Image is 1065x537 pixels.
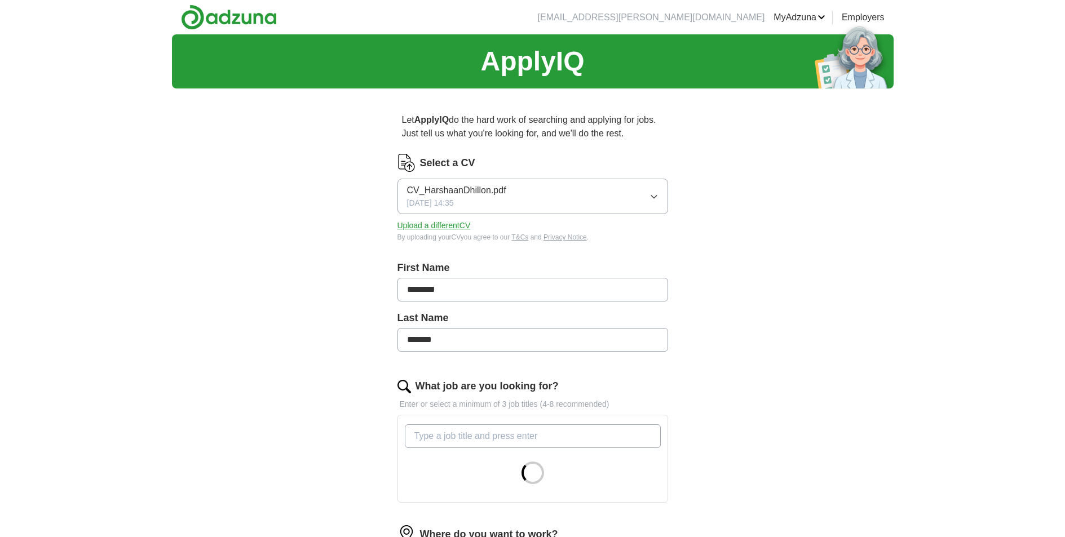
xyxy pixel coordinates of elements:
img: CV Icon [397,154,416,172]
p: Enter or select a minimum of 3 job titles (4-8 recommended) [397,398,668,410]
a: Employers [842,11,885,24]
label: Last Name [397,310,668,326]
div: By uploading your CV you agree to our and . [397,232,668,242]
label: First Name [397,260,668,276]
span: CV_HarshaanDhillon.pdf [407,184,506,197]
a: Privacy Notice [543,233,587,241]
a: T&Cs [511,233,528,241]
p: Let do the hard work of searching and applying for jobs. Just tell us what you're looking for, an... [397,109,668,145]
strong: ApplyIQ [414,115,449,125]
label: What job are you looking for? [416,379,559,394]
input: Type a job title and press enter [405,424,661,448]
span: [DATE] 14:35 [407,197,454,209]
button: Upload a differentCV [397,220,471,232]
label: Select a CV [420,156,475,171]
img: search.png [397,380,411,393]
img: Adzuna logo [181,5,277,30]
a: MyAdzuna [774,11,825,24]
h1: ApplyIQ [480,41,584,82]
button: CV_HarshaanDhillon.pdf[DATE] 14:35 [397,179,668,214]
li: [EMAIL_ADDRESS][PERSON_NAME][DOMAIN_NAME] [538,11,765,24]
